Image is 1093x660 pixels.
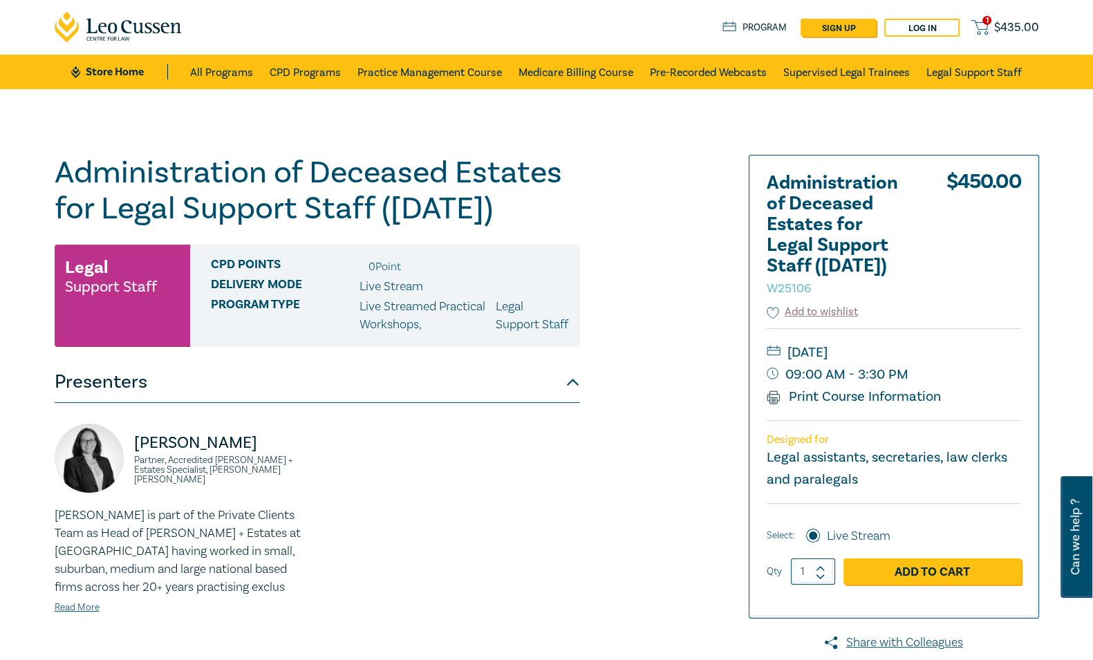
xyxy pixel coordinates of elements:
span: Can we help ? [1069,484,1082,590]
a: Store Home [71,64,167,79]
a: Read More [55,601,100,614]
span: CPD Points [211,258,359,276]
p: [PERSON_NAME] is part of the Private Clients Team as Head of [PERSON_NAME] + Estates at [GEOGRAPH... [55,507,309,596]
a: Share with Colleagues [749,634,1039,652]
label: Qty [767,564,782,579]
a: Legal Support Staff [926,55,1022,89]
button: Add to wishlist [767,304,859,320]
small: [DATE] [767,341,1021,364]
a: Pre-Recorded Webcasts [650,55,767,89]
a: CPD Programs [270,55,341,89]
small: Partner, Accredited [PERSON_NAME] + Estates Specialist, [PERSON_NAME] [PERSON_NAME] [134,455,309,484]
small: Legal assistants, secretaries, law clerks and paralegals [767,449,1007,489]
a: Add to Cart [843,558,1021,585]
a: Program [722,20,787,35]
small: 09:00 AM - 3:30 PM [767,364,1021,386]
span: Program type [211,298,359,334]
h3: Legal [65,255,108,280]
a: Print Course Information [767,388,942,406]
li: 0 Point [368,258,401,276]
a: Practice Management Course [357,55,502,89]
p: Live Streamed Practical Workshops , [359,298,496,334]
div: $ 450.00 [946,173,1021,304]
a: Log in [884,19,960,37]
label: Live Stream [827,527,890,545]
a: All Programs [190,55,253,89]
img: https://s3.ap-southeast-2.amazonaws.com/leo-cussen-store-production-content/Contacts/Naomi%20Guye... [55,424,124,493]
a: Medicare Billing Course [519,55,633,89]
p: Legal Support Staff [496,298,570,334]
small: W25106 [767,281,811,296]
p: [PERSON_NAME] [134,432,309,454]
span: 1 [982,16,991,25]
input: 1 [791,558,835,585]
h2: Administration of Deceased Estates for Legal Support Staff ([DATE]) [767,173,919,297]
button: Presenters [55,361,580,403]
h1: Administration of Deceased Estates for Legal Support Staff ([DATE]) [55,155,580,227]
a: sign up [801,19,876,37]
a: Supervised Legal Trainees [783,55,910,89]
span: Select: [767,528,794,543]
span: $ 435.00 [994,20,1039,35]
span: Live Stream [359,279,423,294]
small: Support Staff [65,280,157,294]
span: Delivery Mode [211,278,359,296]
p: Designed for [767,433,1021,446]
